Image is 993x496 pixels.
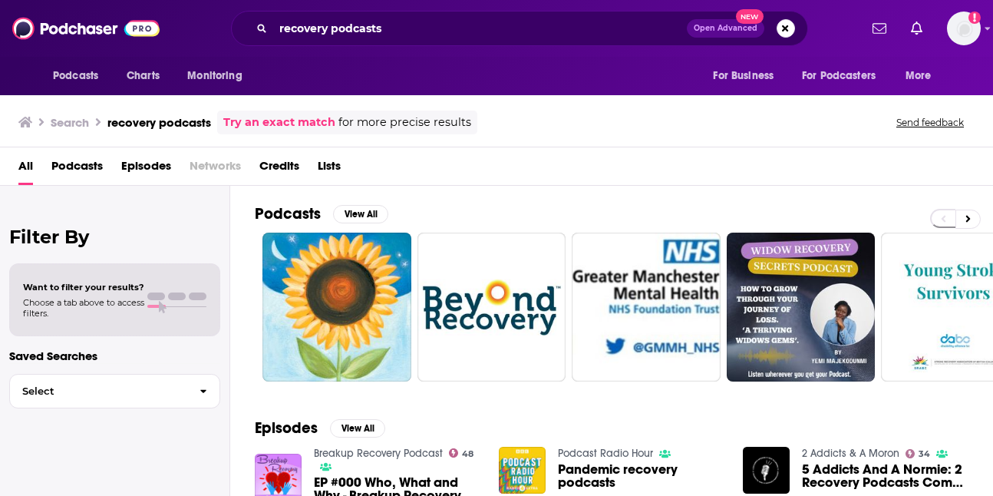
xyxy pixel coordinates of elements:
[23,282,144,293] span: Want to filter your results?
[558,447,653,460] a: Podcast Radio Hour
[255,418,318,438] h2: Episodes
[802,463,968,489] a: 5 Addicts And A Normie: 2 Recovery Podcasts Come Together Against Addiction
[702,61,793,91] button: open menu
[338,114,471,131] span: for more precise results
[273,16,687,41] input: Search podcasts, credits, & more...
[10,386,187,396] span: Select
[318,154,341,185] a: Lists
[51,115,89,130] h3: Search
[107,115,211,130] h3: recovery podcasts
[462,451,473,458] span: 48
[906,65,932,87] span: More
[259,154,299,185] a: Credits
[255,418,385,438] a: EpisodesView All
[968,12,981,24] svg: Add a profile image
[190,154,241,185] span: Networks
[330,419,385,438] button: View All
[919,451,930,458] span: 34
[947,12,981,45] img: User Profile
[906,449,931,458] a: 34
[12,14,160,43] img: Podchaser - Follow, Share and Rate Podcasts
[231,11,808,46] div: Search podcasts, credits, & more...
[9,374,220,408] button: Select
[743,447,790,494] img: 5 Addicts And A Normie: 2 Recovery Podcasts Come Together Against Addiction
[176,61,262,91] button: open menu
[713,65,774,87] span: For Business
[333,205,388,223] button: View All
[18,154,33,185] a: All
[687,19,764,38] button: Open AdvancedNew
[255,204,388,223] a: PodcastsView All
[255,204,321,223] h2: Podcasts
[9,226,220,248] h2: Filter By
[127,65,160,87] span: Charts
[449,448,474,458] a: 48
[866,15,892,41] a: Show notifications dropdown
[499,447,546,494] img: Pandemic recovery podcasts
[51,154,103,185] a: Podcasts
[694,25,757,32] span: Open Advanced
[558,463,724,489] a: Pandemic recovery podcasts
[117,61,169,91] a: Charts
[23,297,144,319] span: Choose a tab above to access filters.
[905,15,929,41] a: Show notifications dropdown
[121,154,171,185] a: Episodes
[223,114,335,131] a: Try an exact match
[947,12,981,45] span: Logged in as heidi.egloff
[9,349,220,363] p: Saved Searches
[892,116,968,129] button: Send feedback
[802,447,899,460] a: 2 Addicts & A Moron
[895,61,951,91] button: open menu
[802,65,876,87] span: For Podcasters
[314,447,443,460] a: Breakup Recovery Podcast
[947,12,981,45] button: Show profile menu
[42,61,118,91] button: open menu
[187,65,242,87] span: Monitoring
[792,61,898,91] button: open menu
[736,9,764,24] span: New
[53,65,98,87] span: Podcasts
